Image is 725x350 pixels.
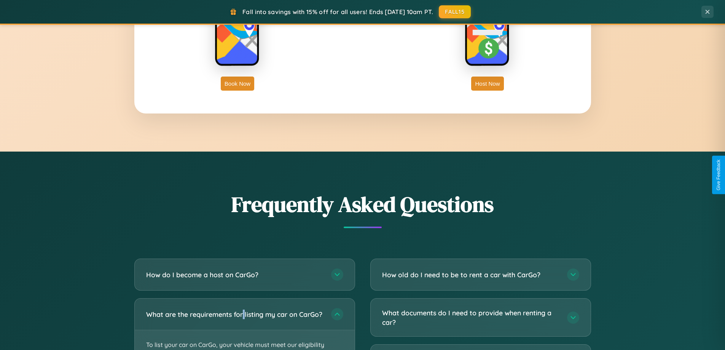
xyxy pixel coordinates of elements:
div: Give Feedback [716,160,721,190]
h3: How do I become a host on CarGo? [146,270,323,280]
button: Host Now [471,77,504,91]
h3: What are the requirements for listing my car on CarGo? [146,310,323,319]
button: FALL15 [439,5,471,18]
h2: Frequently Asked Questions [134,190,591,219]
button: Book Now [221,77,254,91]
h3: How old do I need to be to rent a car with CarGo? [382,270,559,280]
h3: What documents do I need to provide when renting a car? [382,308,559,327]
span: Fall into savings with 15% off for all users! Ends [DATE] 10am PT. [242,8,433,16]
